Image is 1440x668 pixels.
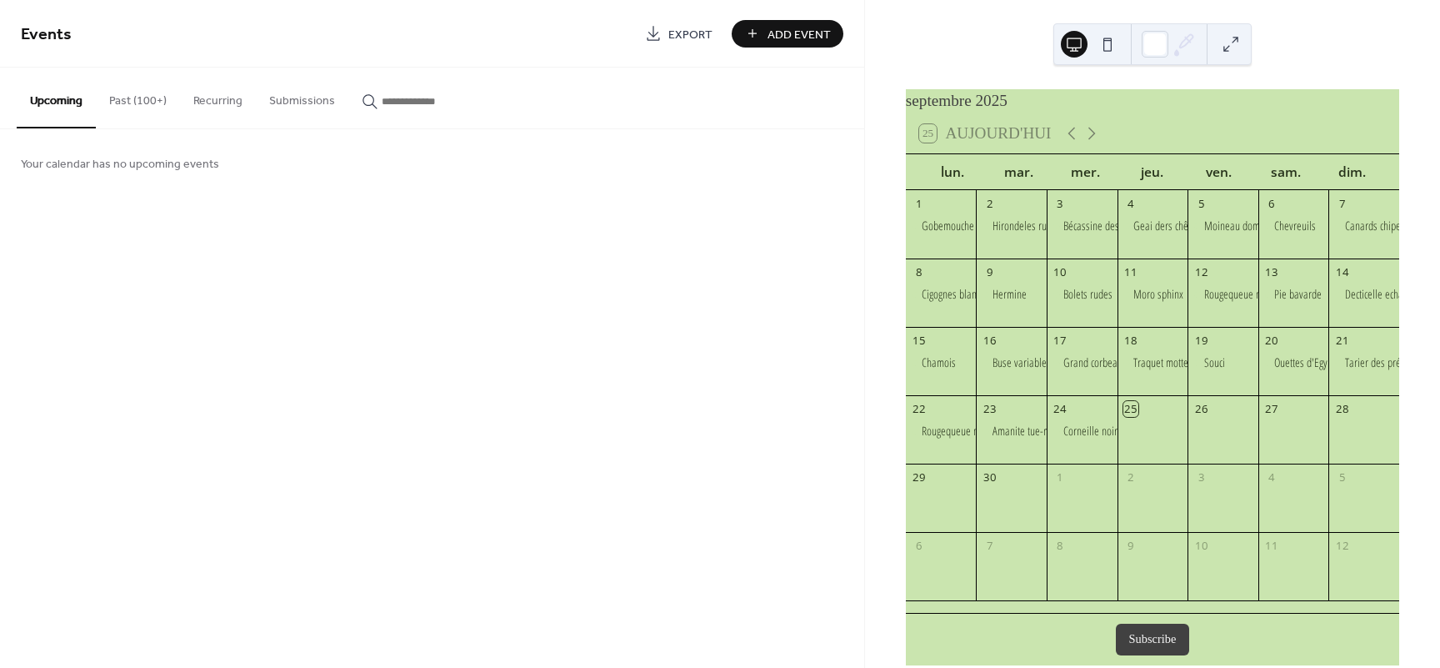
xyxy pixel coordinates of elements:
div: 8 [1052,539,1067,554]
div: 11 [1123,264,1138,279]
div: 28 [1335,401,1350,416]
a: Export [632,20,725,48]
div: Bolets rudes [1047,286,1117,303]
div: Canards chipeaux [1328,218,1399,234]
div: Pie bavarde [1258,286,1329,303]
span: Export [668,26,712,43]
div: 15 [912,333,927,348]
div: dim. [1319,154,1386,190]
div: Cigognes blanches [906,286,977,303]
span: Add Event [767,26,831,43]
button: Add Event [732,20,843,48]
div: Grand corbeau [1063,354,1122,371]
div: 17 [1052,333,1067,348]
div: 7 [1335,196,1350,211]
div: Chevreuils [1258,218,1329,234]
button: Subscribe [1116,624,1190,655]
div: Ouettes d'Egypte [1258,354,1329,371]
div: 8 [912,264,927,279]
div: 11 [1264,539,1279,554]
div: 22 [912,401,927,416]
div: 25 [1123,401,1138,416]
div: 12 [1193,264,1208,279]
div: 4 [1123,196,1138,211]
div: Souci [1187,354,1258,371]
div: Pie bavarde [1274,286,1322,303]
div: jeu. [1119,154,1186,190]
div: Cigognes blanches [922,286,994,303]
div: 10 [1052,264,1067,279]
div: sam. [1252,154,1319,190]
div: Gobemouche noir [922,218,992,234]
div: Souci [1204,354,1225,371]
div: 2 [1123,470,1138,485]
div: Tarier des prés [1345,354,1405,371]
div: Traquet motteux [1117,354,1188,371]
div: 3 [1193,470,1208,485]
span: Your calendar has no upcoming events [21,156,219,173]
div: Rougequeue noir [1187,286,1258,303]
div: 12 [1335,539,1350,554]
div: Corneille noire [1047,423,1117,439]
div: Bolets rudes [1063,286,1112,303]
div: mer. [1052,154,1119,190]
div: Geai ders chênes [1133,218,1202,234]
div: 26 [1193,401,1208,416]
div: Rougequeue noir [922,423,989,439]
div: 14 [1335,264,1350,279]
div: 3 [1052,196,1067,211]
div: 1 [912,196,927,211]
div: Geai ders chênes [1117,218,1188,234]
div: Gobemouche noir [906,218,977,234]
div: Hirondeles rustiques [992,218,1075,234]
div: 6 [912,539,927,554]
div: 27 [1264,401,1279,416]
div: 5 [1193,196,1208,211]
div: Corneille noire [1063,423,1122,439]
div: Moro sphinx [1133,286,1183,303]
button: Submissions [256,68,348,127]
div: 1 [1052,470,1067,485]
div: Amanite tue-mouches [992,423,1078,439]
div: 2 [982,196,997,211]
div: 30 [982,470,997,485]
div: Amanite tue-mouches [976,423,1047,439]
div: Chamois [906,354,977,371]
div: Bécassine des marais [1063,218,1149,234]
div: 23 [982,401,997,416]
div: Traquet motteux [1133,354,1197,371]
div: Moineau domestique [1187,218,1258,234]
div: Tarier des prés [1328,354,1399,371]
div: Rougequeue noir [1204,286,1272,303]
div: 7 [982,539,997,554]
div: Rougequeue noir [906,423,977,439]
div: lun. [919,154,986,190]
div: Canards chipeaux [1345,218,1415,234]
div: Chevreuils [1274,218,1316,234]
div: Chamois [922,354,956,371]
div: 6 [1264,196,1279,211]
div: ven. [1186,154,1252,190]
div: mar. [986,154,1052,190]
div: Decticelle echassière [1328,286,1399,303]
div: 13 [1264,264,1279,279]
button: Upcoming [17,68,96,128]
div: Moro sphinx [1117,286,1188,303]
span: Events [21,18,72,51]
div: 16 [982,333,997,348]
div: 20 [1264,333,1279,348]
div: Hirondeles rustiques [976,218,1047,234]
div: 4 [1264,470,1279,485]
div: 24 [1052,401,1067,416]
div: Ouettes d'Egypte [1274,354,1340,371]
div: 19 [1193,333,1208,348]
div: Hermine [976,286,1047,303]
div: 5 [1335,470,1350,485]
div: Moineau domestique [1204,218,1289,234]
div: Hermine [992,286,1027,303]
div: 29 [912,470,927,485]
div: Decticelle echassière [1345,286,1427,303]
div: 21 [1335,333,1350,348]
div: Bécassine des marais [1047,218,1117,234]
